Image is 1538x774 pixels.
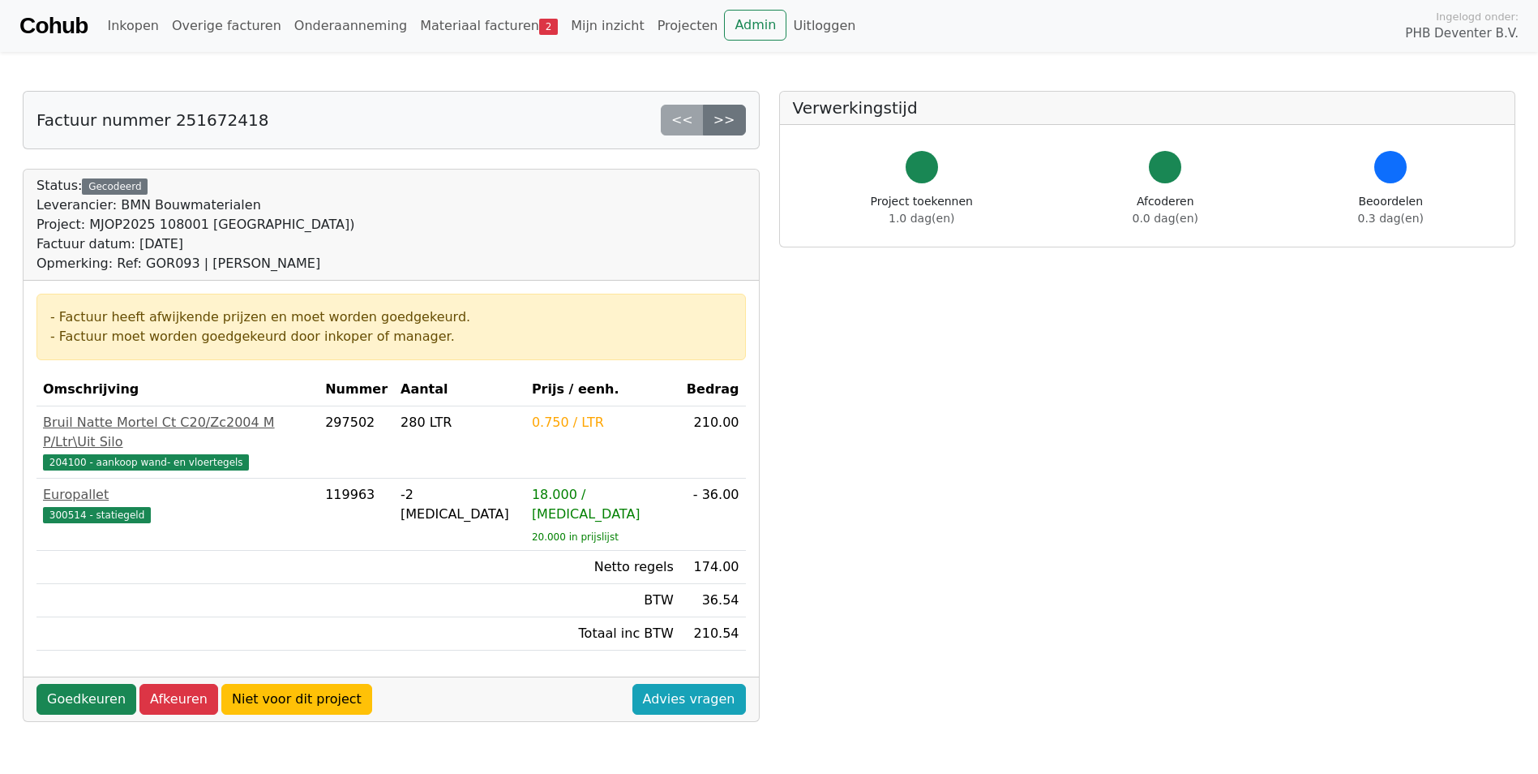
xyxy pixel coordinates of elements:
[1358,193,1424,227] div: Beoordelen
[36,254,354,273] div: Opmerking: Ref: GOR093 | [PERSON_NAME]
[525,617,680,651] td: Totaal inc BTW
[36,684,136,715] a: Goedkeuren
[889,212,954,225] span: 1.0 dag(en)
[394,373,525,406] th: Aantal
[43,413,312,471] a: Bruil Natte Mortel Ct C20/Zc2004 M P/Ltr\Uit Silo204100 - aankoop wand- en vloertegels
[1133,212,1198,225] span: 0.0 dag(en)
[19,6,88,45] a: Cohub
[525,551,680,584] td: Netto regels
[36,373,319,406] th: Omschrijving
[793,98,1502,118] h5: Verwerkingstijd
[525,584,680,617] td: BTW
[401,413,519,432] div: 280 LTR
[724,10,786,41] a: Admin
[165,10,288,42] a: Overige facturen
[43,485,312,505] div: Europallet
[680,373,746,406] th: Bedrag
[43,507,151,523] span: 300514 - statiegeld
[36,110,268,130] h5: Factuur nummer 251672418
[221,684,372,715] a: Niet voor dit project
[101,10,165,42] a: Inkopen
[532,485,674,524] div: 18.000 / [MEDICAL_DATA]
[525,373,680,406] th: Prijs / eenh.
[50,307,732,327] div: - Factuur heeft afwijkende prijzen en moet worden goedgekeurd.
[1436,9,1519,24] span: Ingelogd onder:
[139,684,218,715] a: Afkeuren
[36,215,354,234] div: Project: MJOP2025 108001 [GEOGRAPHIC_DATA])
[532,531,619,543] sub: 20.000 in prijslijst
[36,234,354,254] div: Factuur datum: [DATE]
[871,193,973,227] div: Project toekennen
[703,105,746,135] a: >>
[532,413,674,432] div: 0.750 / LTR
[1358,212,1424,225] span: 0.3 dag(en)
[43,413,312,452] div: Bruil Natte Mortel Ct C20/Zc2004 M P/Ltr\Uit Silo
[680,551,746,584] td: 174.00
[50,327,732,346] div: - Factuur moet worden goedgekeurd door inkoper of manager.
[36,196,354,215] div: Leverancier: BMN Bouwmaterialen
[43,454,249,471] span: 204100 - aankoop wand- en vloertegels
[564,10,651,42] a: Mijn inzicht
[82,178,148,195] div: Gecodeerd
[43,485,312,524] a: Europallet300514 - statiegeld
[401,485,519,524] div: -2 [MEDICAL_DATA]
[680,406,746,479] td: 210.00
[680,479,746,551] td: - 36.00
[680,617,746,651] td: 210.54
[319,479,394,551] td: 119963
[319,406,394,479] td: 297502
[680,584,746,617] td: 36.54
[786,10,862,42] a: Uitloggen
[632,684,746,715] a: Advies vragen
[288,10,413,42] a: Onderaanneming
[651,10,725,42] a: Projecten
[36,176,354,273] div: Status:
[1405,24,1519,43] span: PHB Deventer B.V.
[319,373,394,406] th: Nummer
[413,10,564,42] a: Materiaal facturen2
[1133,193,1198,227] div: Afcoderen
[539,19,558,35] span: 2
